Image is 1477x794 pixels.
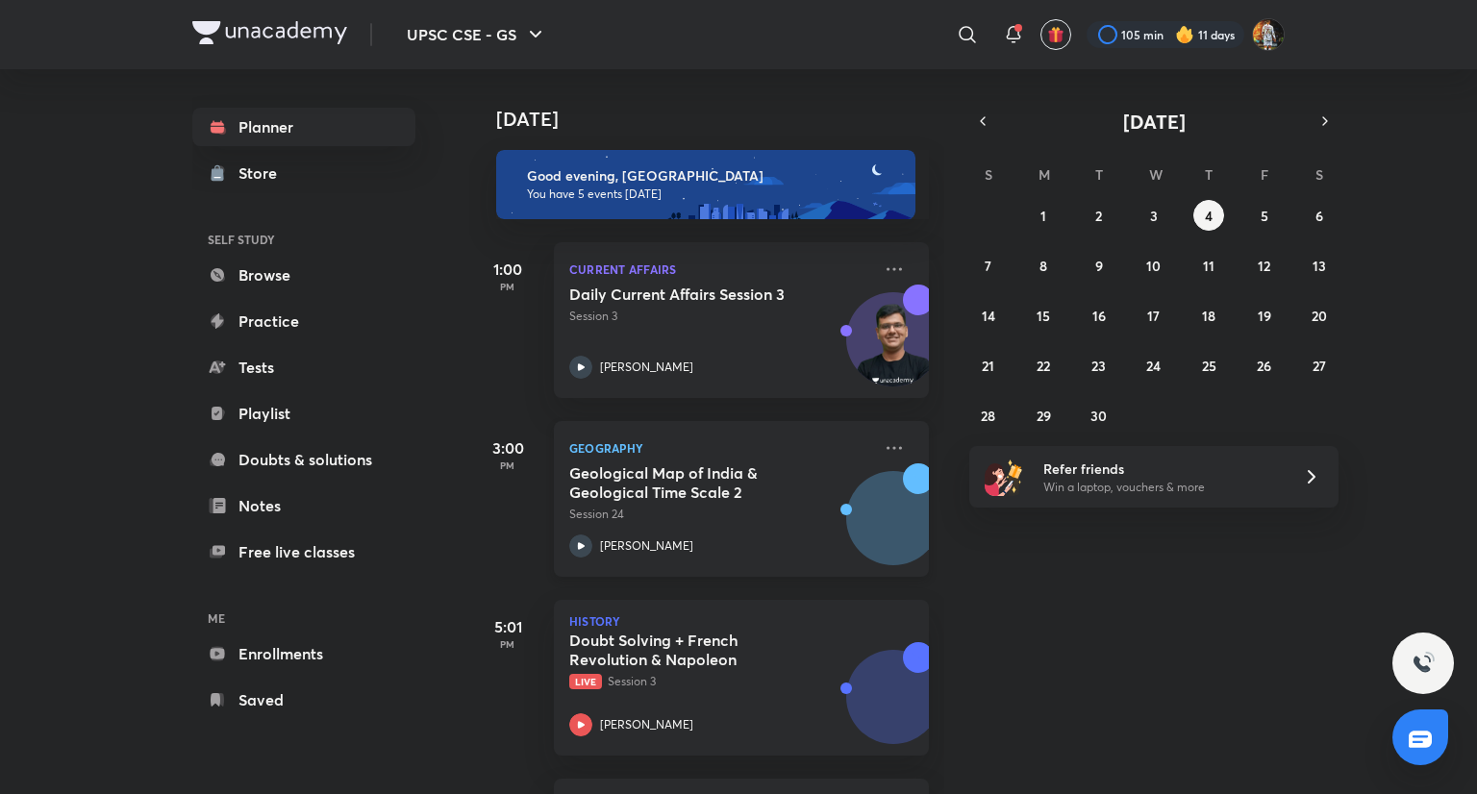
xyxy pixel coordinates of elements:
[982,307,995,325] abbr: September 14, 2025
[1090,407,1107,425] abbr: September 30, 2025
[569,463,809,502] h5: Geological Map of India & Geological Time Scale 2
[1312,307,1327,325] abbr: September 20, 2025
[1175,25,1194,44] img: streak
[981,407,995,425] abbr: September 28, 2025
[1313,357,1326,375] abbr: September 27, 2025
[1149,165,1163,184] abbr: Wednesday
[1412,652,1435,675] img: ttu
[192,223,415,256] h6: SELF STUDY
[1028,300,1059,331] button: September 15, 2025
[1258,257,1270,275] abbr: September 12, 2025
[1193,250,1224,281] button: September 11, 2025
[192,486,415,525] a: Notes
[527,186,898,202] p: You have 5 events [DATE]
[1084,350,1114,381] button: September 23, 2025
[469,281,546,292] p: PM
[1047,26,1064,43] img: avatar
[1258,307,1271,325] abbr: September 19, 2025
[1249,350,1280,381] button: September 26, 2025
[1205,165,1213,184] abbr: Thursday
[1139,250,1169,281] button: September 10, 2025
[192,440,415,479] a: Doubts & solutions
[1043,459,1280,479] h6: Refer friends
[996,108,1312,135] button: [DATE]
[469,258,546,281] h5: 1:00
[192,21,347,49] a: Company Logo
[1084,400,1114,431] button: September 30, 2025
[1257,357,1271,375] abbr: September 26, 2025
[1037,307,1050,325] abbr: September 15, 2025
[1202,307,1215,325] abbr: September 18, 2025
[469,638,546,650] p: PM
[1084,300,1114,331] button: September 16, 2025
[238,161,288,185] div: Store
[1095,165,1103,184] abbr: Tuesday
[192,394,415,433] a: Playlist
[1249,300,1280,331] button: September 19, 2025
[192,21,347,44] img: Company Logo
[1084,200,1114,231] button: September 2, 2025
[192,256,415,294] a: Browse
[1261,207,1268,225] abbr: September 5, 2025
[569,506,871,523] p: Session 24
[569,436,871,459] p: Geography
[1043,479,1280,496] p: Win a laptop, vouchers & more
[1313,257,1326,275] abbr: September 13, 2025
[1091,357,1106,375] abbr: September 23, 2025
[469,459,546,471] p: PM
[982,357,994,375] abbr: September 21, 2025
[1315,207,1323,225] abbr: September 6, 2025
[985,165,992,184] abbr: Sunday
[192,602,415,634] h6: ME
[192,302,415,340] a: Practice
[496,108,948,131] h4: [DATE]
[1261,165,1268,184] abbr: Friday
[569,308,871,325] p: Session 3
[496,150,915,219] img: evening
[1203,257,1214,275] abbr: September 11, 2025
[1193,200,1224,231] button: September 4, 2025
[600,359,693,376] p: [PERSON_NAME]
[1095,257,1103,275] abbr: September 9, 2025
[527,167,898,185] h6: Good evening, [GEOGRAPHIC_DATA]
[469,615,546,638] h5: 5:01
[1123,109,1186,135] span: [DATE]
[395,15,559,54] button: UPSC CSE - GS
[847,303,939,395] img: Avatar
[1147,307,1160,325] abbr: September 17, 2025
[569,631,809,669] h5: Doubt Solving + French Revolution & Napoleon
[1202,357,1216,375] abbr: September 25, 2025
[985,257,991,275] abbr: September 7, 2025
[1249,200,1280,231] button: September 5, 2025
[192,634,415,673] a: Enrollments
[600,716,693,733] p: [PERSON_NAME]
[1193,300,1224,331] button: September 18, 2025
[1037,357,1050,375] abbr: September 22, 2025
[1095,207,1102,225] abbr: September 2, 2025
[192,681,415,719] a: Saved
[469,436,546,459] h5: 3:00
[1139,300,1169,331] button: September 17, 2025
[973,300,1004,331] button: September 14, 2025
[1193,350,1224,381] button: September 25, 2025
[569,285,809,304] h5: Daily Current Affairs Session 3
[192,348,415,386] a: Tests
[1028,250,1059,281] button: September 8, 2025
[1249,250,1280,281] button: September 12, 2025
[973,350,1004,381] button: September 21, 2025
[1039,257,1047,275] abbr: September 8, 2025
[1304,300,1335,331] button: September 20, 2025
[1039,165,1050,184] abbr: Monday
[1304,350,1335,381] button: September 27, 2025
[1084,250,1114,281] button: September 9, 2025
[823,463,929,596] img: unacademy
[569,258,871,281] p: Current Affairs
[847,660,939,753] img: Avatar
[1028,400,1059,431] button: September 29, 2025
[985,458,1023,496] img: referral
[1304,250,1335,281] button: September 13, 2025
[1028,350,1059,381] button: September 22, 2025
[1139,200,1169,231] button: September 3, 2025
[1304,200,1335,231] button: September 6, 2025
[569,673,871,690] p: Session 3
